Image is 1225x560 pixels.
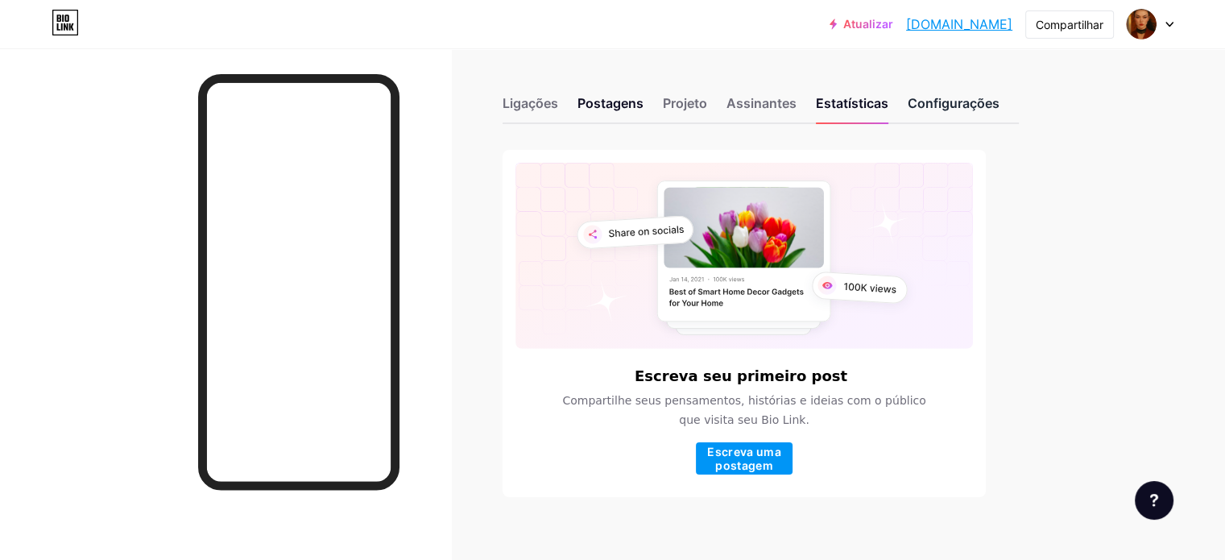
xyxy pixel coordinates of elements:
font: [DOMAIN_NAME] [906,16,1012,32]
button: Escreva uma postagem [696,442,793,475]
font: Projeto [663,95,707,111]
font: Postagens [577,95,644,111]
font: Compartilhe seus pensamentos, histórias e ideias com o público que visita seu Bio Link. [562,394,925,426]
img: Seyre imvu [1126,9,1157,39]
font: Compartilhar [1036,18,1103,31]
a: [DOMAIN_NAME] [906,15,1012,34]
font: Configurações [908,95,999,111]
font: Estatísticas [816,95,888,111]
font: Atualizar [843,17,893,31]
font: Escreva seu primeiro post [635,367,847,384]
font: Ligações [503,95,558,111]
font: Escreva uma postagem [707,445,781,472]
font: Assinantes [726,95,797,111]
